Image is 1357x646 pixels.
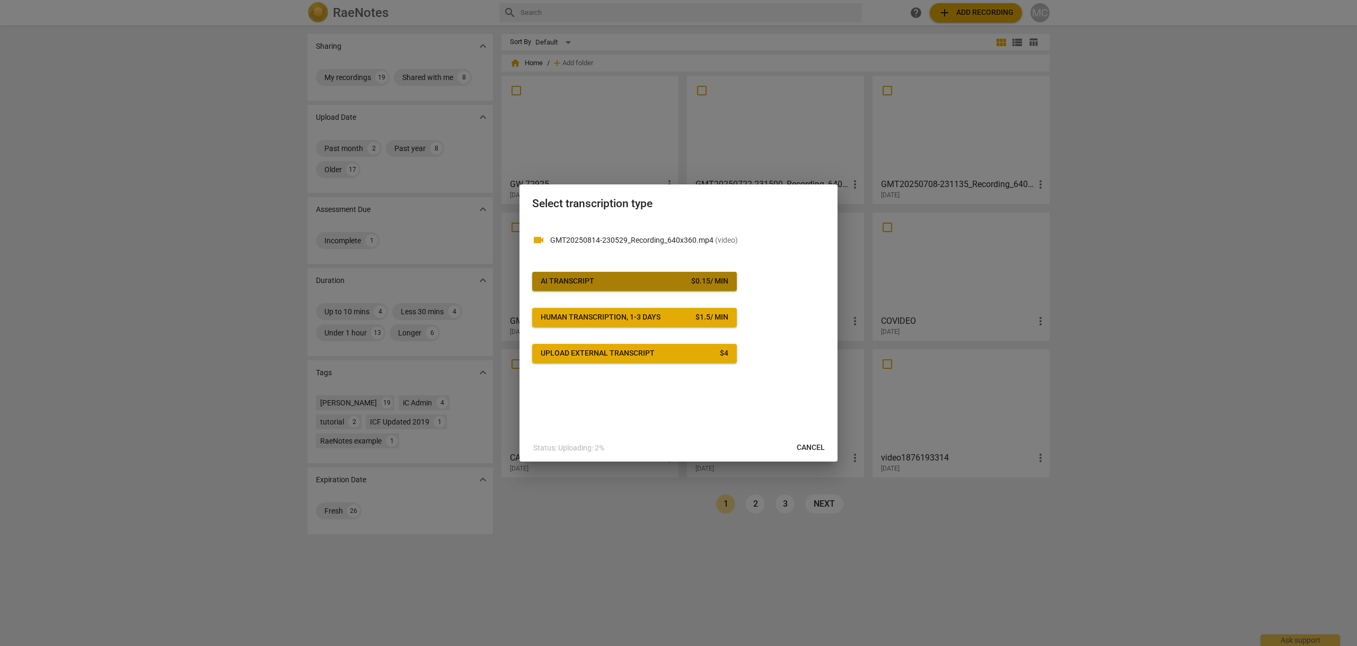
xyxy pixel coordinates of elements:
[533,443,604,454] p: Status: Uploading: 2%
[788,438,833,457] button: Cancel
[532,197,825,210] h2: Select transcription type
[532,272,737,291] button: AI Transcript$0.15/ min
[532,344,737,363] button: Upload external transcript$4
[541,312,660,323] div: Human transcription, 1-3 days
[541,348,655,359] div: Upload external transcript
[695,312,728,323] div: $ 1.5 / min
[550,235,825,246] p: GMT20250814-230529_Recording_640x360.mp4(video)
[532,308,737,327] button: Human transcription, 1-3 days$1.5/ min
[720,348,728,359] div: $ 4
[691,276,728,287] div: $ 0.15 / min
[715,236,738,244] span: ( video )
[541,276,594,287] div: AI Transcript
[532,234,545,246] span: videocam
[797,443,825,453] span: Cancel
